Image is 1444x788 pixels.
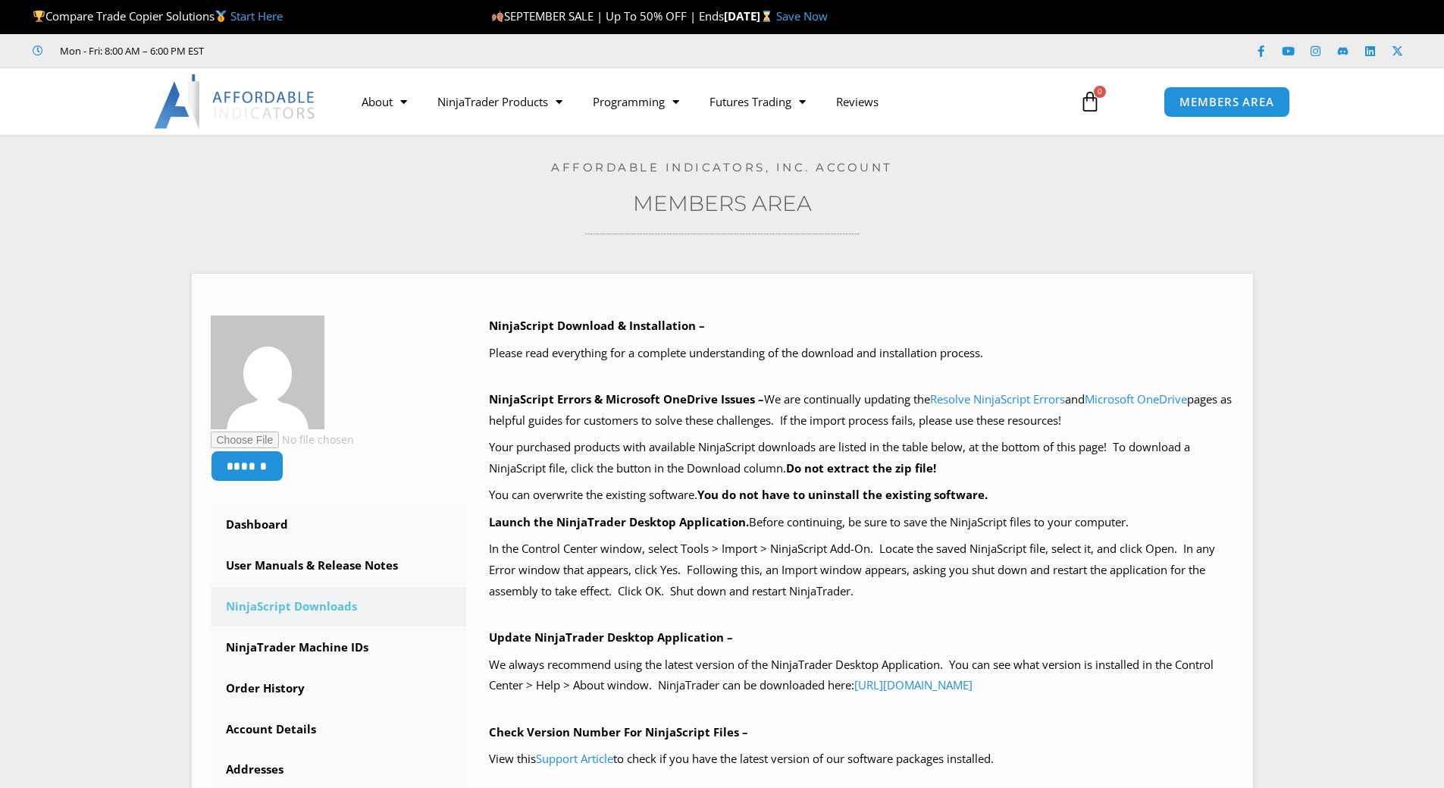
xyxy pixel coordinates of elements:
p: Please read everything for a complete understanding of the download and installation process. [489,343,1234,364]
span: Mon - Fri: 8:00 AM – 6:00 PM EST [56,42,204,60]
a: MEMBERS AREA [1164,86,1290,118]
strong: [DATE] [724,8,776,24]
a: 0 [1057,80,1123,124]
a: [URL][DOMAIN_NAME] [854,677,973,692]
p: In the Control Center window, select Tools > Import > NinjaScript Add-On. Locate the saved NinjaS... [489,538,1234,602]
p: We always recommend using the latest version of the NinjaTrader Desktop Application. You can see ... [489,655,1234,697]
a: Microsoft OneDrive [1085,391,1187,407]
nav: Menu [346,84,1062,119]
a: Dashboard [211,505,467,545]
a: NinjaTrader Machine IDs [211,628,467,667]
a: Futures Trading [694,84,821,119]
iframe: Customer reviews powered by Trustpilot [225,43,453,58]
a: Save Now [776,8,828,24]
a: Order History [211,669,467,708]
img: 🥇 [215,11,227,22]
a: Start Here [230,8,283,24]
p: Your purchased products with available NinjaScript downloads are listed in the table below, at th... [489,437,1234,479]
a: User Manuals & Release Notes [211,546,467,586]
img: d2d4590bb65c693cccc695de25547cebfa79c9a58b44c3901faaf5e4fc686336 [211,316,324,429]
img: ⌛ [761,11,772,22]
a: Support Article [536,751,613,766]
p: We are continually updating the and pages as helpful guides for customers to solve these challeng... [489,389,1234,432]
span: SEPTEMBER SALE | Up To 50% OFF | Ends [491,8,724,24]
img: 🍂 [492,11,503,22]
a: Members Area [633,190,812,216]
p: You can overwrite the existing software. [489,485,1234,506]
img: 🏆 [33,11,45,22]
b: You do not have to uninstall the existing software. [697,487,988,502]
b: NinjaScript Download & Installation – [489,318,705,333]
a: Programming [578,84,694,119]
span: Compare Trade Copier Solutions [33,8,283,24]
a: NinjaTrader Products [422,84,578,119]
a: Reviews [821,84,894,119]
b: Do not extract the zip file! [786,460,936,476]
a: About [346,84,422,119]
img: LogoAI | Affordable Indicators – NinjaTrader [154,74,317,129]
b: Check Version Number For NinjaScript Files – [489,724,748,739]
p: View this to check if you have the latest version of our software packages installed. [489,749,1234,770]
b: Launch the NinjaTrader Desktop Application. [489,514,749,529]
span: MEMBERS AREA [1179,96,1274,108]
a: Account Details [211,710,467,749]
b: Update NinjaTrader Desktop Application – [489,629,733,645]
a: Resolve NinjaScript Errors [930,391,1065,407]
a: NinjaScript Downloads [211,587,467,626]
p: Before continuing, be sure to save the NinjaScript files to your computer. [489,512,1234,533]
b: NinjaScript Errors & Microsoft OneDrive Issues – [489,391,764,407]
span: 0 [1094,86,1106,98]
a: Affordable Indicators, Inc. Account [551,160,893,174]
